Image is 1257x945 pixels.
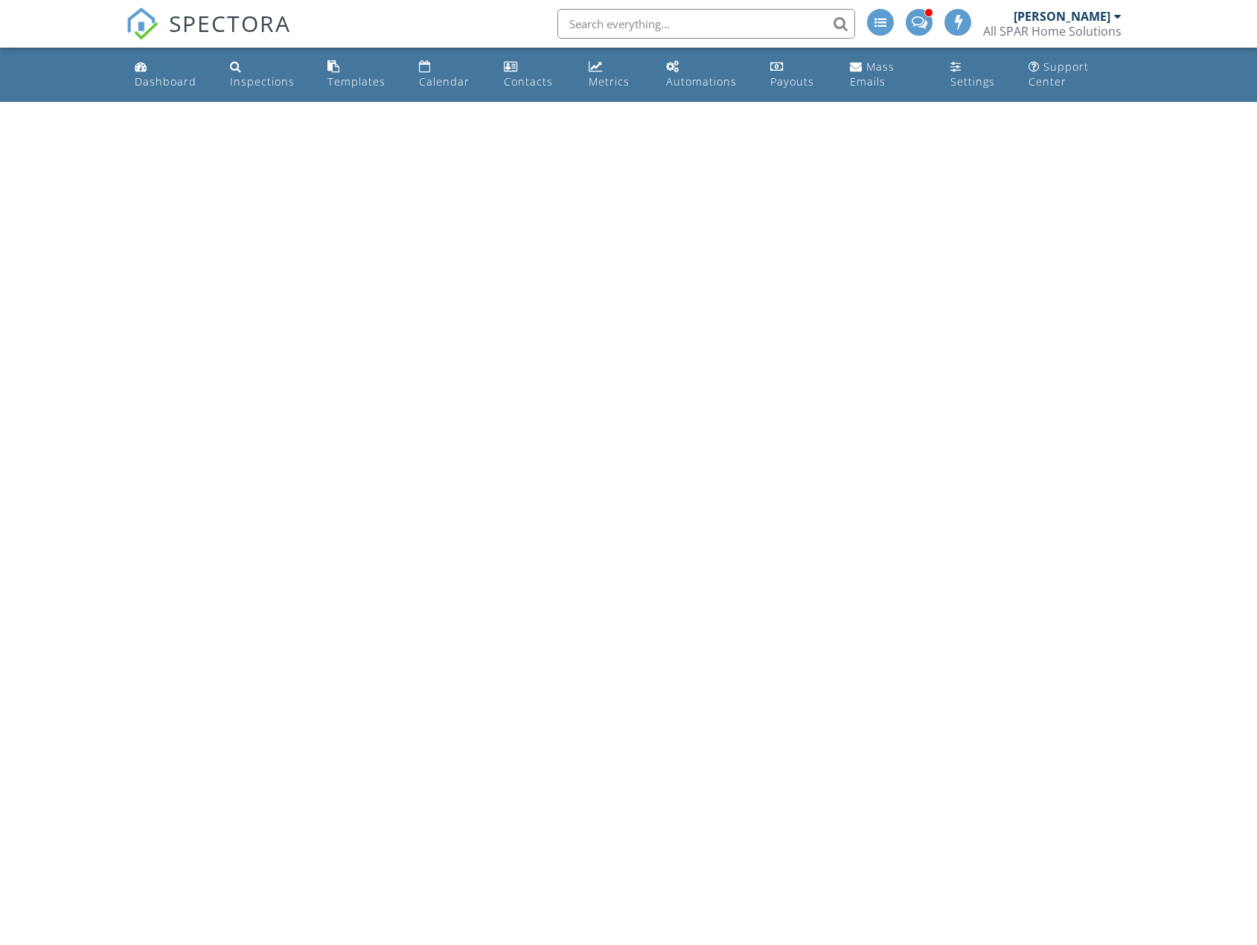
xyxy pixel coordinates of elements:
a: Metrics [583,54,648,96]
div: Support Center [1029,60,1089,89]
div: Metrics [589,74,630,89]
a: Contacts [498,54,571,96]
div: Templates [327,74,386,89]
img: The Best Home Inspection Software - Spectora [126,7,159,40]
div: Contacts [504,74,553,89]
a: Dashboard [129,54,212,96]
a: Templates [322,54,401,96]
a: Support Center [1023,54,1128,96]
div: Calendar [419,74,470,89]
div: Inspections [230,74,295,89]
a: Inspections [224,54,310,96]
div: Mass Emails [850,60,895,89]
div: Dashboard [135,74,196,89]
a: Automations (Advanced) [660,54,752,96]
input: Search everything... [557,9,855,39]
div: [PERSON_NAME] [1014,9,1110,24]
span: SPECTORA [169,7,291,39]
a: Settings [944,54,1011,96]
div: Payouts [770,74,814,89]
a: Calendar [413,54,485,96]
a: Mass Emails [844,54,933,96]
a: Payouts [764,54,832,96]
div: Automations [666,74,737,89]
a: SPECTORA [126,20,291,51]
div: All SPAR Home Solutions [983,24,1122,39]
div: Settings [950,74,995,89]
